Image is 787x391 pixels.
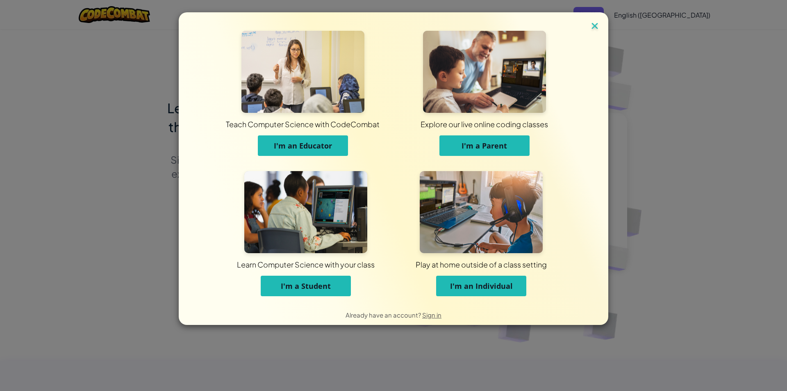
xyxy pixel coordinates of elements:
[244,171,367,253] img: For Students
[280,259,683,270] div: Play at home outside of a class setting
[261,276,351,296] button: I'm a Student
[241,31,364,113] img: For Educators
[439,135,530,156] button: I'm a Parent
[274,141,332,151] span: I'm an Educator
[423,31,546,113] img: For Parents
[589,21,600,33] img: close icon
[281,281,331,291] span: I'm a Student
[258,135,348,156] button: I'm an Educator
[450,281,513,291] span: I'm an Individual
[420,171,543,253] img: For Individuals
[346,311,422,319] span: Already have an account?
[462,141,507,151] span: I'm a Parent
[273,119,695,129] div: Explore our live online coding classes
[436,276,526,296] button: I'm an Individual
[422,311,441,319] a: Sign in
